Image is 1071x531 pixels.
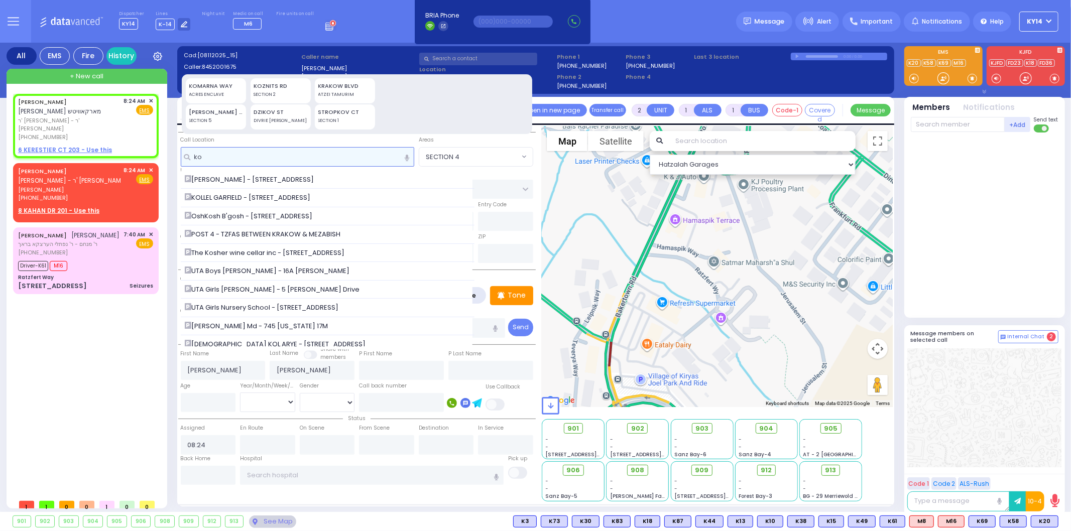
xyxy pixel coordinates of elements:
[694,104,722,116] button: ALS
[803,492,860,500] span: BG - 29 Merriewold S.
[155,516,174,527] div: 908
[40,15,106,28] img: Logo
[185,248,348,258] span: The Kosher wine cellar inc - [STREET_ADDRESS]
[588,131,644,151] button: Show satellite imagery
[318,117,372,124] div: SECTION 1
[695,515,724,527] div: K44
[1031,515,1058,527] div: BLS
[254,117,307,124] div: DIVRIE [PERSON_NAME]
[964,102,1015,113] button: Notifications
[1047,332,1056,341] span: 2
[868,375,888,395] button: Drag Pegman onto the map to open Street View
[635,515,660,527] div: K18
[156,19,175,30] span: K-14
[18,167,67,175] a: [PERSON_NAME]
[546,485,549,492] span: -
[107,516,127,527] div: 905
[318,82,372,90] div: KRAKOW BLVD
[1034,123,1050,134] label: Turn off text
[419,65,553,74] label: Location
[19,501,34,508] span: 1
[987,50,1065,57] label: KJFD
[119,18,138,30] span: KY14
[136,238,153,248] span: EMS
[824,424,838,434] span: 905
[739,492,772,500] span: Forest Bay-3
[757,515,783,527] div: BLS
[989,59,1005,67] a: KJFD
[547,131,588,151] button: Show street map
[197,51,237,59] span: [08112025_15]
[181,424,205,432] label: Assigned
[739,477,742,485] span: -
[803,451,878,458] span: AT - 2 [GEOGRAPHIC_DATA]
[990,17,1004,26] span: Help
[909,515,934,527] div: ALS KJ
[240,382,295,390] div: Year/Month/Week/Day
[952,59,966,67] a: M16
[518,104,587,116] a: Open in new page
[106,47,137,65] a: History
[18,186,121,194] span: [PERSON_NAME]
[181,455,211,463] label: Back Home
[40,47,70,65] div: EMS
[320,353,346,361] span: members
[140,176,150,184] u: EMS
[18,248,68,256] span: [PHONE_NUMBER]
[254,82,307,90] div: KOZNITS RD
[359,424,390,432] label: From Scene
[969,515,996,527] div: K69
[626,53,691,61] span: Phone 3
[825,465,837,475] span: 913
[695,424,708,434] span: 903
[419,148,519,166] span: SECTION 4
[185,339,370,349] span: [DEMOGRAPHIC_DATA] KOL ARYE - [STREET_ADDRESS]
[301,53,416,61] label: Caller name
[203,516,221,527] div: 912
[909,515,934,527] div: M8
[179,516,198,527] div: 909
[181,167,220,175] label: Location Name
[805,104,835,116] button: Covered
[50,261,67,271] span: M16
[225,516,243,527] div: 913
[59,516,78,527] div: 903
[610,485,613,492] span: -
[787,515,814,527] div: BLS
[189,91,243,98] div: ACRES ENCLAVE
[513,515,537,527] div: K3
[695,465,709,475] span: 909
[604,515,631,527] div: BLS
[18,116,121,133] span: ר' [PERSON_NAME] - ר' [PERSON_NAME]
[184,51,298,60] label: Cad:
[189,108,243,116] div: [PERSON_NAME] CT
[513,515,537,527] div: BLS
[958,477,991,490] button: ALS-Rush
[119,11,144,17] label: Dispatcher
[695,515,724,527] div: BLS
[739,485,742,492] span: -
[1006,59,1023,67] a: FD23
[181,136,215,144] label: Call Location
[140,501,155,508] span: 0
[647,104,674,116] button: UNIT
[817,17,831,26] span: Alert
[185,193,314,203] span: KOLLEL GARFIELD - [STREET_ADDRESS]
[18,261,48,271] span: Driver-K61
[728,515,753,527] div: BLS
[541,515,568,527] div: BLS
[7,47,37,65] div: All
[189,117,243,124] div: SECTION 5
[557,82,607,89] label: [PHONE_NUMBER]
[240,424,263,432] label: En Route
[674,443,677,451] span: -
[240,466,504,485] input: Search hospital
[478,233,486,241] label: ZIP
[99,501,114,508] span: 1
[1034,116,1058,123] span: Send text
[880,515,905,527] div: K61
[755,17,785,27] span: Message
[772,104,802,116] button: Code-1
[124,231,146,238] span: 7:40 AM
[185,303,342,313] span: UTA Girls Nursery School - [STREET_ADDRESS]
